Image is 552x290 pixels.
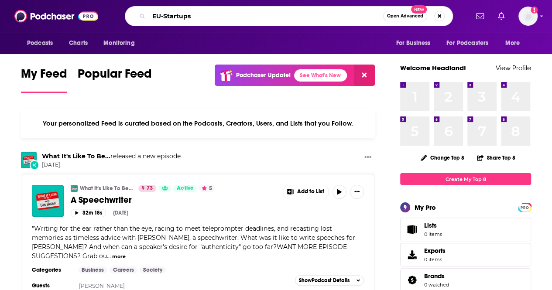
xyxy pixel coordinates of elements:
[294,69,347,82] a: See What's New
[149,9,383,23] input: Search podcasts, credits, & more...
[42,161,181,169] span: [DATE]
[30,160,39,170] div: New Episode
[446,37,488,49] span: For Podcasters
[361,152,375,163] button: Show More Button
[519,204,530,211] span: PRO
[424,282,449,288] a: 0 watched
[403,274,421,286] a: Brands
[32,266,71,273] h3: Categories
[424,256,446,263] span: 0 items
[103,37,134,49] span: Monitoring
[473,9,487,24] a: Show notifications dropdown
[177,184,193,193] span: Active
[113,210,128,216] div: [DATE]
[71,194,277,205] a: A Speechwriter
[32,282,71,289] h3: Guests
[78,266,107,273] a: Business
[387,14,423,18] span: Open Advanced
[415,203,436,212] div: My Pro
[97,35,146,51] button: open menu
[78,66,152,93] a: Popular Feed
[236,72,291,79] p: Podchaser Update!
[69,37,88,49] span: Charts
[403,249,421,261] span: Exports
[297,188,324,195] span: Add to List
[125,6,453,26] div: Search podcasts, credits, & more...
[424,247,446,255] span: Exports
[295,275,364,286] button: ShowPodcast Details
[32,225,355,260] span: "
[199,185,215,192] button: 5
[79,283,125,289] a: [PERSON_NAME]
[27,37,53,49] span: Podcasts
[63,35,93,51] a: Charts
[396,37,430,49] span: For Business
[350,185,364,199] button: Show More Button
[424,231,442,237] span: 0 items
[32,225,355,260] span: Writing for the ear rather than the eye, racing to meet teleprompter deadlines, and recasting los...
[42,152,110,160] a: What It's Like To Be...
[147,184,153,193] span: 73
[505,37,520,49] span: More
[477,149,516,166] button: Share Top 8
[80,185,133,192] a: What It's Like To Be...
[415,152,470,163] button: Change Top 8
[400,243,531,266] a: Exports
[499,35,531,51] button: open menu
[21,109,375,138] div: Your personalized Feed is curated based on the Podcasts, Creators, Users, and Lists that you Follow.
[496,64,531,72] a: View Profile
[107,252,111,260] span: ...
[78,66,152,86] span: Popular Feed
[518,7,538,26] button: Show profile menu
[424,222,442,229] span: Lists
[531,7,538,14] svg: Add a profile image
[140,266,166,273] a: Society
[403,223,421,235] span: Lists
[173,185,197,192] a: Active
[383,11,427,21] button: Open AdvancedNew
[400,218,531,241] a: Lists
[42,152,181,160] h3: released a new episode
[21,152,37,168] img: What It's Like To Be...
[390,35,441,51] button: open menu
[519,204,530,210] a: PRO
[424,272,449,280] a: Brands
[71,209,106,217] button: 32m 18s
[424,272,445,280] span: Brands
[494,9,508,24] a: Show notifications dropdown
[71,194,132,205] span: A Speechwriter
[518,7,538,26] span: Logged in as headlandconsultancy
[424,222,437,229] span: Lists
[110,266,137,273] a: Careers
[71,185,78,192] img: What It's Like To Be...
[14,8,98,24] img: Podchaser - Follow, Share and Rate Podcasts
[32,185,64,217] img: A Speechwriter
[518,7,538,26] img: User Profile
[283,185,329,199] button: Show More Button
[299,277,350,283] span: Show Podcast Details
[400,64,466,72] a: Welcome Headland!
[21,35,64,51] button: open menu
[400,173,531,185] a: Create My Top 8
[411,5,427,14] span: New
[21,66,67,86] span: My Feed
[112,253,126,260] button: more
[138,185,156,192] a: 73
[441,35,501,51] button: open menu
[21,66,67,93] a: My Feed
